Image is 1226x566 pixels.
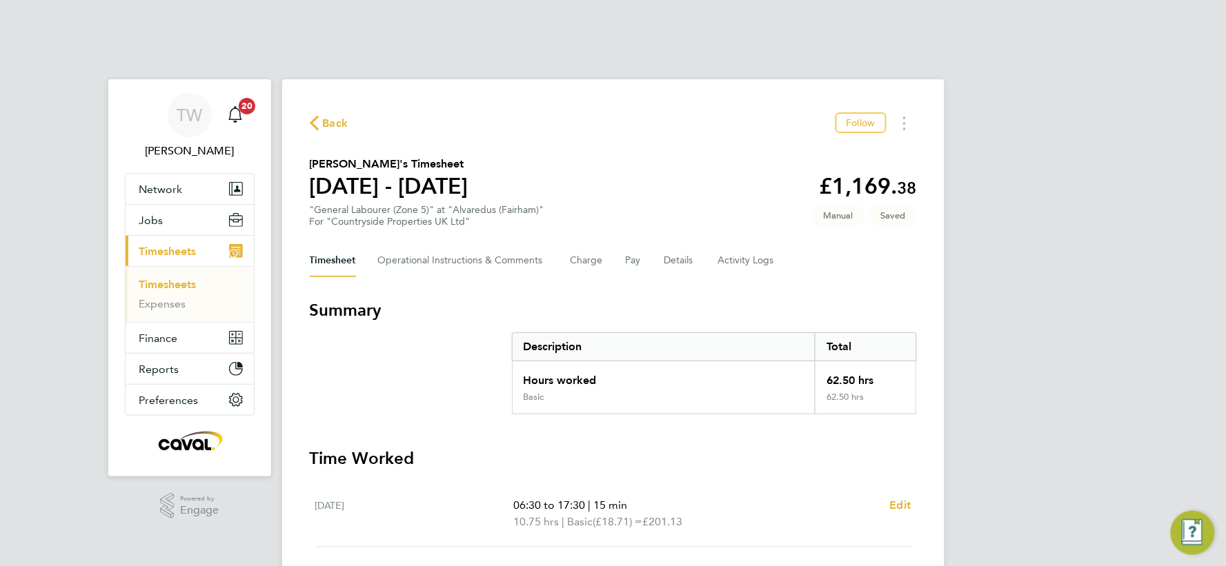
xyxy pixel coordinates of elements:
[125,143,255,159] span: Tim Wells
[310,216,544,228] div: For "Countryside Properties UK Ltd"
[892,112,917,134] button: Timesheets Menu
[126,174,254,204] button: Network
[820,173,917,199] app-decimal: £1,169.
[139,363,179,376] span: Reports
[870,204,917,227] span: This timesheet is Saved.
[626,244,642,277] button: Pay
[562,515,564,528] span: |
[310,156,468,172] h2: [PERSON_NAME]'s Timesheet
[378,244,548,277] button: Operational Instructions & Comments
[642,515,682,528] span: £201.13
[593,498,627,512] span: 15 min
[126,385,254,415] button: Preferences
[221,93,249,137] a: 20
[155,429,224,452] img: caval-logo-retina.png
[177,106,202,124] span: TW
[126,266,254,322] div: Timesheets
[593,515,642,528] span: (£18.71) =
[239,98,255,114] span: 20
[310,447,917,469] h3: Time Worked
[571,244,604,277] button: Charge
[180,493,219,505] span: Powered by
[513,361,815,392] div: Hours worked
[180,505,219,516] span: Engage
[310,299,917,321] h3: Summary
[898,178,917,198] span: 38
[139,245,197,258] span: Timesheets
[323,115,348,132] span: Back
[139,214,164,227] span: Jobs
[126,323,254,353] button: Finance
[125,429,255,452] a: Go to home page
[126,205,254,235] button: Jobs
[524,392,544,403] div: Basic
[310,204,544,228] div: "General Labourer (Zone 5)" at "Alvaredus (Fairham)"
[139,183,183,196] span: Network
[139,297,186,310] a: Expenses
[160,493,219,519] a: Powered byEngage
[310,172,468,200] h1: [DATE] - [DATE]
[139,278,197,291] a: Timesheets
[815,392,916,414] div: 62.50 hrs
[513,333,815,361] div: Description
[513,515,559,528] span: 10.75 hrs
[310,114,348,132] button: Back
[315,497,514,530] div: [DATE]
[513,498,585,512] span: 06:30 to 17:30
[512,332,917,414] div: Summary
[1171,511,1215,555] button: Engage Resource Center
[847,117,876,129] span: Follow
[126,236,254,266] button: Timesheets
[664,244,696,277] button: Details
[890,497,911,514] a: Edit
[139,332,178,345] span: Finance
[125,93,255,159] a: TW[PERSON_NAME]
[139,394,199,407] span: Preferences
[588,498,591,512] span: |
[815,361,916,392] div: 62.50 hrs
[310,244,356,277] button: Timesheet
[836,112,887,133] button: Follow
[108,79,271,476] nav: Main navigation
[815,333,916,361] div: Total
[813,204,864,227] span: This timesheet was manually created.
[126,354,254,384] button: Reports
[718,244,776,277] button: Activity Logs
[567,514,593,530] span: Basic
[890,498,911,512] span: Edit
